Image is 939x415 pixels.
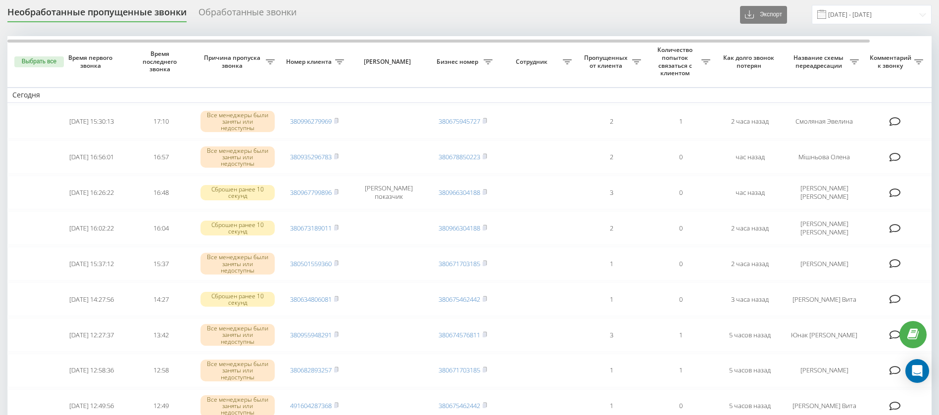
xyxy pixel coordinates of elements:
[126,282,196,316] td: 14:27
[126,140,196,174] td: 16:57
[126,176,196,209] td: 16:48
[785,140,864,174] td: Мішньова Олена
[577,354,646,387] td: 1
[57,176,126,209] td: [DATE] 16:26:22
[134,50,188,73] span: Время последнего звонка
[785,105,864,138] td: Смоляная Эвелина
[577,247,646,280] td: 1
[740,6,787,24] button: Экспорт
[577,176,646,209] td: 3
[200,324,275,346] div: Все менеджеры были заняты или недоступны
[785,354,864,387] td: [PERSON_NAME]
[439,224,480,232] a: 380966304188
[577,211,646,245] td: 2
[715,318,785,352] td: 5 часов назад
[7,7,187,22] div: Необработанные пропущенные звонки
[439,259,480,268] a: 380671703185
[14,56,64,67] button: Выбрать все
[200,253,275,275] div: Все менеджеры были заняты или недоступны
[200,221,275,235] div: Сброшен ранее 10 секунд
[715,247,785,280] td: 2 часа назад
[723,54,777,69] span: Как долго звонок потерян
[785,176,864,209] td: [PERSON_NAME] [PERSON_NAME]
[651,46,701,77] span: Количество попыток связаться с клиентом
[785,282,864,316] td: [PERSON_NAME] Вита
[290,330,332,339] a: 380955948291
[439,152,480,161] a: 380678850223
[646,105,715,138] td: 1
[439,330,480,339] a: 380674576811
[200,185,275,200] div: Сброшен ранее 10 секунд
[200,360,275,381] div: Все менеджеры были заняты или недоступны
[785,247,864,280] td: [PERSON_NAME]
[200,54,266,69] span: Причина пропуска звонка
[57,247,126,280] td: [DATE] 15:37:12
[439,366,480,374] a: 380671703185
[357,58,420,66] span: [PERSON_NAME]
[290,224,332,232] a: 380673189011
[57,354,126,387] td: [DATE] 12:58:36
[126,211,196,245] td: 16:04
[582,54,632,69] span: Пропущенных от клиента
[646,211,715,245] td: 0
[577,282,646,316] td: 1
[290,117,332,126] a: 380996279969
[126,105,196,138] td: 17:10
[715,282,785,316] td: 3 часа назад
[57,318,126,352] td: [DATE] 12:27:37
[577,140,646,174] td: 2
[646,140,715,174] td: 0
[439,295,480,304] a: 380675462442
[200,111,275,133] div: Все менеджеры были заняты или недоступны
[349,176,428,209] td: [PERSON_NAME] показчик
[905,359,929,383] div: Open Intercom Messenger
[785,318,864,352] td: Юнак [PERSON_NAME]
[126,318,196,352] td: 13:42
[646,176,715,209] td: 0
[577,318,646,352] td: 3
[577,105,646,138] td: 2
[715,105,785,138] td: 2 часа назад
[646,247,715,280] td: 0
[57,211,126,245] td: [DATE] 16:02:22
[715,354,785,387] td: 5 часов назад
[57,105,126,138] td: [DATE] 15:30:13
[57,282,126,316] td: [DATE] 14:27:56
[790,54,850,69] span: Название схемы переадресации
[126,247,196,280] td: 15:37
[57,140,126,174] td: [DATE] 16:56:01
[198,7,297,22] div: Обработанные звонки
[715,140,785,174] td: час назад
[439,401,480,410] a: 380675462442
[439,188,480,197] a: 380966304188
[433,58,484,66] span: Бизнес номер
[290,259,332,268] a: 380501559360
[869,54,914,69] span: Комментарий к звонку
[290,366,332,374] a: 380682893257
[785,211,864,245] td: [PERSON_NAME] [PERSON_NAME]
[439,117,480,126] a: 380675945727
[126,354,196,387] td: 12:58
[646,354,715,387] td: 1
[285,58,335,66] span: Номер клиента
[290,401,332,410] a: 491604287368
[200,292,275,307] div: Сброшен ранее 10 секунд
[65,54,118,69] span: Время первого звонка
[290,152,332,161] a: 380935296783
[200,146,275,168] div: Все менеджеры были заняты или недоступны
[502,58,563,66] span: Сотрудник
[290,295,332,304] a: 380634806081
[290,188,332,197] a: 380967799896
[646,318,715,352] td: 1
[715,211,785,245] td: 2 часа назад
[646,282,715,316] td: 0
[715,176,785,209] td: час назад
